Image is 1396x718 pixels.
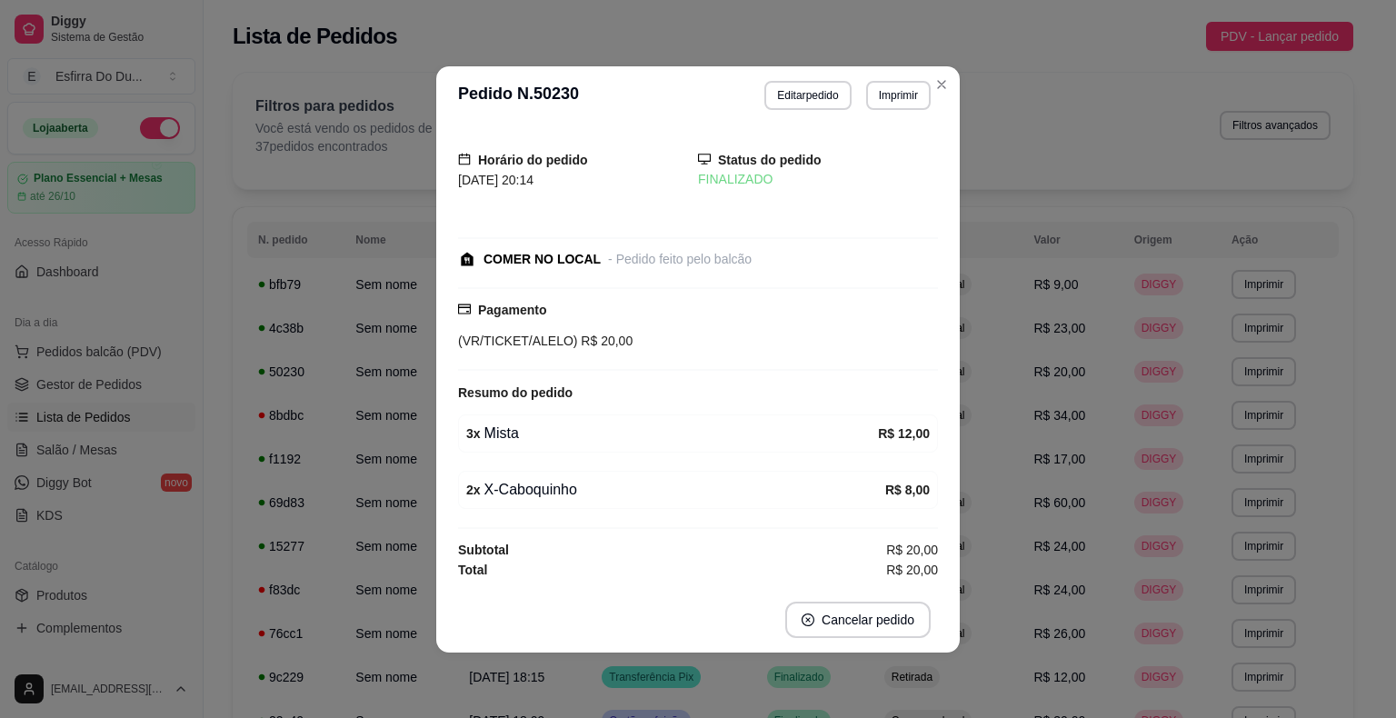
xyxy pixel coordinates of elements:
h3: Pedido N. 50230 [458,81,579,110]
button: Imprimir [866,81,931,110]
span: [DATE] 20:14 [458,173,533,187]
strong: R$ 8,00 [885,483,930,497]
strong: Resumo do pedido [458,385,573,400]
strong: Status do pedido [718,153,822,167]
span: R$ 20,00 [886,540,938,560]
span: R$ 20,00 [886,560,938,580]
span: (VR/TICKET/ALELO) [458,334,577,348]
strong: Pagamento [478,303,546,317]
div: Mista [466,423,878,444]
strong: Total [458,563,487,577]
strong: 2 x [466,483,481,497]
strong: Subtotal [458,543,509,557]
div: X-Caboquinho [466,479,885,501]
div: FINALIZADO [698,170,938,189]
button: Close [927,70,956,99]
div: COMER NO LOCAL [484,250,601,269]
span: calendar [458,153,471,165]
div: - Pedido feito pelo balcão [608,250,752,269]
button: Editarpedido [764,81,851,110]
strong: 3 x [466,426,481,441]
span: close-circle [802,613,814,626]
span: desktop [698,153,711,165]
strong: Horário do pedido [478,153,588,167]
span: credit-card [458,303,471,315]
button: close-circleCancelar pedido [785,602,931,638]
span: R$ 20,00 [577,334,633,348]
strong: R$ 12,00 [878,426,930,441]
